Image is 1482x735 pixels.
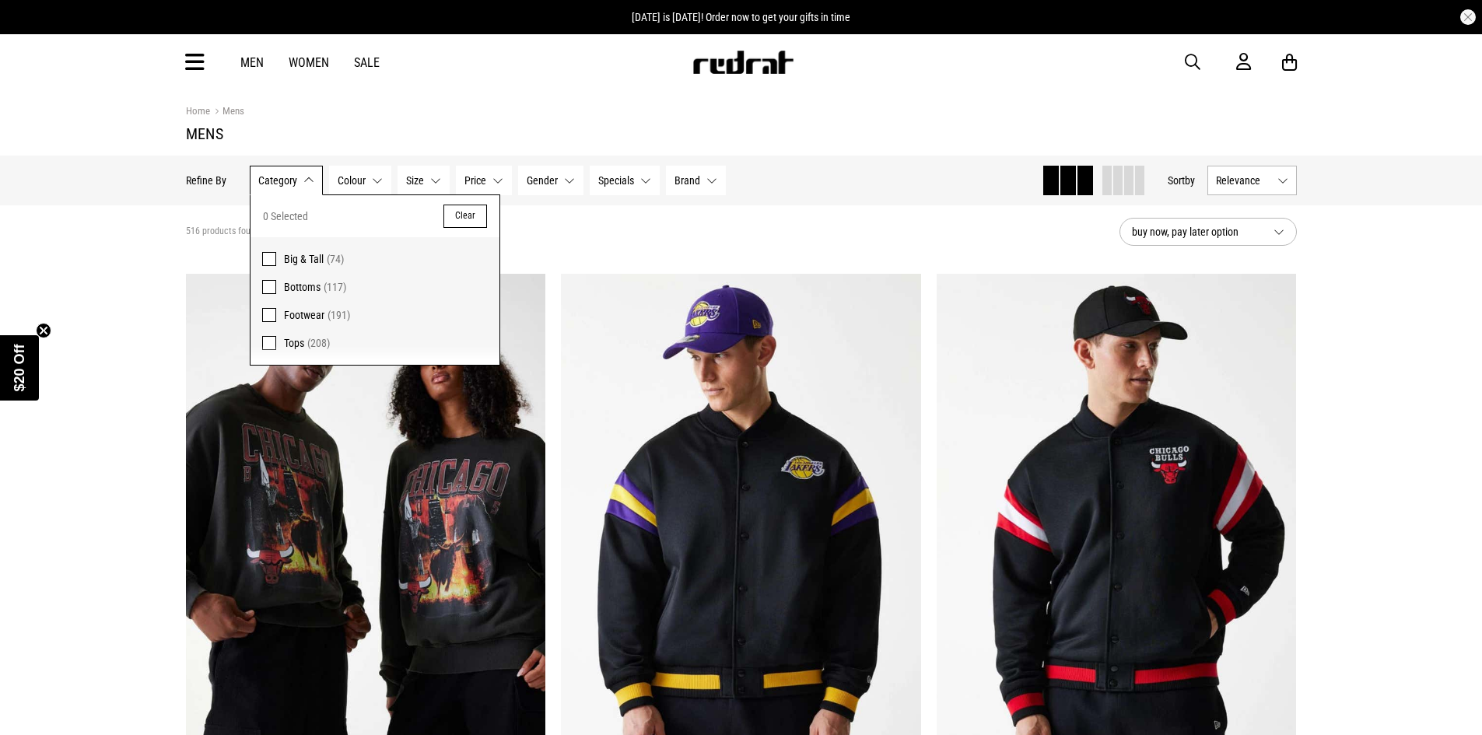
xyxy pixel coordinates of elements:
span: Relevance [1216,174,1271,187]
button: Specials [590,166,660,195]
span: Big & Tall [284,253,324,265]
button: Gender [518,166,583,195]
button: Clear [443,205,487,228]
span: Footwear [284,309,324,321]
a: Women [289,55,329,70]
span: 0 Selected [263,207,308,226]
span: Tops [284,337,304,349]
button: Category [250,166,323,195]
button: Price [456,166,512,195]
a: Sale [354,55,380,70]
span: Colour [338,174,366,187]
button: Open LiveChat chat widget [12,6,59,53]
span: buy now, pay later option [1132,222,1261,241]
span: (74) [327,253,344,265]
button: Close teaser [36,323,51,338]
button: Size [398,166,450,195]
h1: Mens [186,124,1297,143]
span: Gender [527,174,558,187]
button: Brand [666,166,726,195]
button: buy now, pay later option [1119,218,1297,246]
button: Colour [329,166,391,195]
img: Redrat logo [692,51,794,74]
span: Specials [598,174,634,187]
span: Price [464,174,486,187]
span: Brand [674,174,700,187]
a: Mens [210,105,244,120]
button: Sortby [1168,171,1195,190]
span: Size [406,174,424,187]
span: (117) [324,281,346,293]
button: Relevance [1207,166,1297,195]
p: Refine By [186,174,226,187]
div: Category [250,194,500,366]
span: Category [258,174,297,187]
span: by [1185,174,1195,187]
span: [DATE] is [DATE]! Order now to get your gifts in time [632,11,850,23]
span: 516 products found [186,226,260,238]
span: (208) [307,337,330,349]
a: Men [240,55,264,70]
span: Bottoms [284,281,321,293]
span: (191) [328,309,350,321]
a: Home [186,105,210,117]
span: $20 Off [12,344,27,391]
